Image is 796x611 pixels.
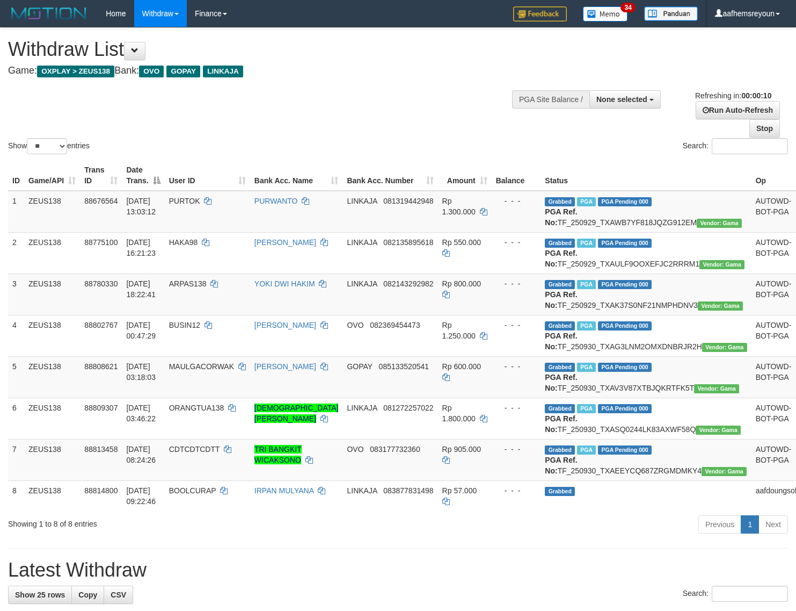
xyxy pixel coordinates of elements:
[8,160,24,191] th: ID
[741,91,771,100] strong: 00:00:10
[577,363,596,372] span: Marked by aafsreyleap
[598,280,652,289] span: PGA Pending
[27,138,67,154] select: Showentries
[492,160,541,191] th: Balance
[8,138,90,154] label: Show entries
[254,404,339,423] a: [DEMOGRAPHIC_DATA][PERSON_NAME]
[126,445,156,464] span: [DATE] 08:24:26
[442,404,476,423] span: Rp 1.800.000
[438,160,492,191] th: Amount: activate to sort column ascending
[598,321,652,330] span: PGA Pending
[541,398,751,439] td: TF_250930_TXASQ0244LK83AXWF58Q
[254,197,298,205] a: PURWANTO
[442,321,476,340] span: Rp 1.250.000
[577,321,596,330] span: Marked by aafsreyleap
[598,197,652,206] span: PGA Pending
[84,321,118,329] span: 88802767
[347,362,372,371] span: GOPAY
[24,274,80,315] td: ZEUS138
[696,426,741,435] span: Vendor URL: https://trx31.1velocity.biz
[379,362,429,371] span: Copy 085133520541 to clipboard
[695,91,771,100] span: Refreshing in:
[541,232,751,274] td: TF_250929_TXAULF9OOXEFJC2RRRM1
[166,66,200,77] span: GOPAY
[699,260,744,269] span: Vendor URL: https://trx31.1velocity.biz
[442,238,481,247] span: Rp 550.000
[84,486,118,495] span: 88814800
[697,219,742,228] span: Vendor URL: https://trx31.1velocity.biz
[8,356,24,398] td: 5
[598,239,652,248] span: PGA Pending
[169,197,200,205] span: PURTOK
[347,404,377,412] span: LINKAJA
[583,6,628,21] img: Button%20Memo.svg
[254,445,302,464] a: TRI BANGKIT WICAKSONO
[577,445,596,455] span: Marked by aafsreyleap
[758,515,788,534] a: Next
[37,66,114,77] span: OXPLAY > ZEUS138
[347,238,377,247] span: LINKAJA
[496,485,537,496] div: - - -
[250,160,343,191] th: Bank Acc. Name: activate to sort column ascending
[126,238,156,257] span: [DATE] 16:21:23
[496,237,537,248] div: - - -
[84,197,118,205] span: 88676564
[644,6,698,21] img: panduan.png
[126,486,156,506] span: [DATE] 09:22:46
[203,66,243,77] span: LINKAJA
[545,332,577,351] b: PGA Ref. No:
[8,439,24,480] td: 7
[577,404,596,413] span: Marked by aafsreyleap
[254,486,313,495] a: IRPAN MULYANA
[541,160,751,191] th: Status
[111,591,126,599] span: CSV
[8,480,24,511] td: 8
[383,486,433,495] span: Copy 083877831498 to clipboard
[512,90,589,109] div: PGA Site Balance /
[541,191,751,233] td: TF_250929_TXAWB7YF818JQZG912EM
[702,467,747,476] span: Vendor URL: https://trx31.1velocity.biz
[694,384,739,393] span: Vendor URL: https://trx31.1velocity.biz
[8,315,24,356] td: 4
[383,279,433,288] span: Copy 082143292982 to clipboard
[139,66,164,77] span: OVO
[347,486,377,495] span: LINKAJA
[8,66,520,76] h4: Game: Bank:
[598,363,652,372] span: PGA Pending
[126,321,156,340] span: [DATE] 00:47:29
[545,487,575,496] span: Grabbed
[545,280,575,289] span: Grabbed
[577,239,596,248] span: Marked by aafnoeunsreypich
[71,586,104,604] a: Copy
[347,445,363,454] span: OVO
[254,238,316,247] a: [PERSON_NAME]
[683,138,788,154] label: Search:
[370,445,420,454] span: Copy 083177732360 to clipboard
[169,362,234,371] span: MAULGACORWAK
[254,362,316,371] a: [PERSON_NAME]
[442,362,481,371] span: Rp 600.000
[169,321,200,329] span: BUSIN12
[383,197,433,205] span: Copy 081319442948 to clipboard
[8,559,788,581] h1: Latest Withdraw
[84,238,118,247] span: 88775100
[84,362,118,371] span: 88808621
[541,274,751,315] td: TF_250929_TXAK37S0NF21NMPHDNV3
[24,191,80,233] td: ZEUS138
[122,160,164,191] th: Date Trans.: activate to sort column descending
[496,196,537,206] div: - - -
[104,586,133,604] a: CSV
[545,456,577,475] b: PGA Ref. No:
[620,3,635,12] span: 34
[254,279,315,288] a: YOKI DWI HAKIM
[596,95,647,104] span: None selected
[8,5,90,21] img: MOTION_logo.png
[84,279,118,288] span: 88780330
[126,197,156,216] span: [DATE] 13:03:12
[8,191,24,233] td: 1
[683,586,788,602] label: Search:
[8,398,24,439] td: 6
[442,279,481,288] span: Rp 800.000
[545,373,577,392] b: PGA Ref. No:
[496,444,537,455] div: - - -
